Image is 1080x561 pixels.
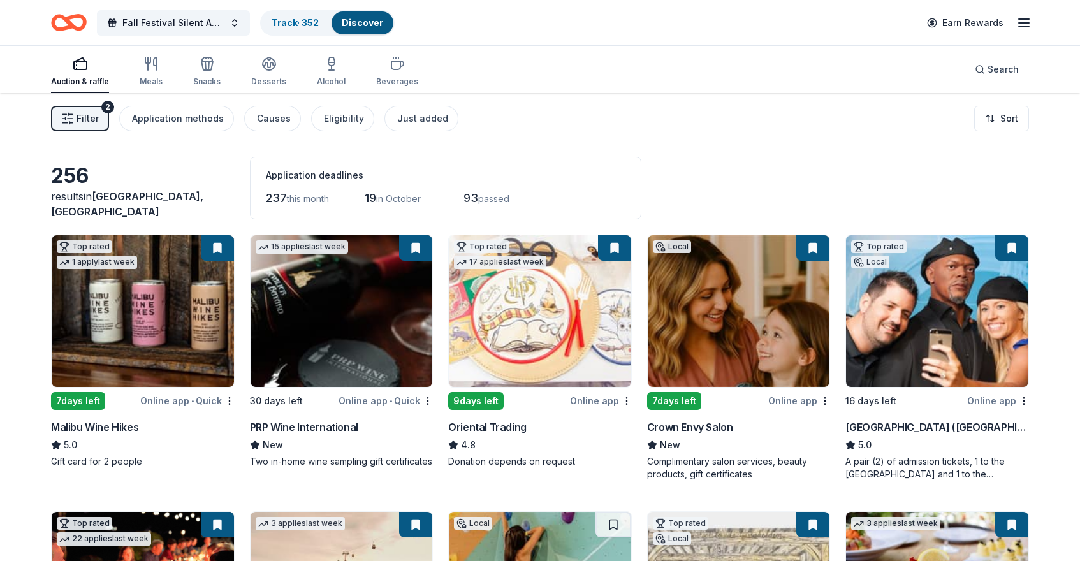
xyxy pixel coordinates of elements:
div: Just added [397,111,448,126]
button: Auction & raffle [51,51,109,93]
a: Image for Oriental TradingTop rated17 applieslast week9days leftOnline appOriental Trading4.8Dona... [448,235,632,468]
div: 3 applies last week [851,517,940,530]
span: 5.0 [64,437,77,453]
button: Eligibility [311,106,374,131]
span: Fall Festival Silent Auction [122,15,224,31]
div: Local [454,517,492,530]
button: Desserts [251,51,286,93]
div: 17 applies last week [454,256,546,269]
span: 93 [463,191,478,205]
div: Desserts [251,76,286,87]
div: results [51,189,235,219]
button: Track· 352Discover [260,10,395,36]
div: 16 days left [845,393,896,409]
div: Online app Quick [339,393,433,409]
div: 22 applies last week [57,532,151,546]
div: 1 apply last week [57,256,137,269]
div: Local [653,240,691,253]
button: Meals [140,51,163,93]
div: 3 applies last week [256,517,345,530]
div: Online app [768,393,830,409]
div: Meals [140,76,163,87]
div: Eligibility [324,111,364,126]
span: • [390,396,392,406]
div: Local [851,256,889,268]
a: Discover [342,17,383,28]
div: 7 days left [647,392,701,410]
div: Online app [967,393,1029,409]
div: Gift card for 2 people [51,455,235,468]
div: 7 days left [51,392,105,410]
div: Auction & raffle [51,76,109,87]
div: 256 [51,163,235,189]
div: Application deadlines [266,168,625,183]
div: 2 [101,101,114,113]
span: New [263,437,283,453]
div: [GEOGRAPHIC_DATA] ([GEOGRAPHIC_DATA]) [845,419,1029,435]
a: Image for Crown Envy SalonLocal7days leftOnline appCrown Envy SalonNewComplimentary salon service... [647,235,831,481]
img: Image for Malibu Wine Hikes [52,235,234,387]
div: PRP Wine International [250,419,358,435]
span: in October [376,193,421,204]
div: A pair (2) of admission tickets, 1 to the [GEOGRAPHIC_DATA] and 1 to the [GEOGRAPHIC_DATA] [845,455,1029,481]
span: in [51,190,203,218]
div: Donation depends on request [448,455,632,468]
a: Image for Malibu Wine HikesTop rated1 applylast week7days leftOnline app•QuickMalibu Wine Hikes5.... [51,235,235,468]
div: Alcohol [317,76,346,87]
button: Sort [974,106,1029,131]
a: Image for PRP Wine International15 applieslast week30 days leftOnline app•QuickPRP Wine Internati... [250,235,434,468]
a: Earn Rewards [919,11,1011,34]
div: Top rated [57,240,112,253]
div: 15 applies last week [256,240,348,254]
div: Oriental Trading [448,419,527,435]
img: Image for Oriental Trading [449,235,631,387]
div: 9 days left [448,392,504,410]
button: Search [965,57,1029,82]
a: Track· 352 [272,17,319,28]
a: Home [51,8,87,38]
button: Beverages [376,51,418,93]
span: 19 [365,191,376,205]
div: Top rated [454,240,509,253]
div: Local [653,532,691,545]
div: Causes [257,111,291,126]
span: this month [287,193,329,204]
img: Image for Hollywood Wax Museum (Hollywood) [846,235,1028,387]
a: Image for Hollywood Wax Museum (Hollywood)Top ratedLocal16 days leftOnline app[GEOGRAPHIC_DATA] (... [845,235,1029,481]
div: Malibu Wine Hikes [51,419,138,435]
span: passed [478,193,509,204]
div: Online app Quick [140,393,235,409]
div: Online app [570,393,632,409]
span: • [191,396,194,406]
span: 5.0 [858,437,872,453]
div: 30 days left [250,393,303,409]
div: Snacks [193,76,221,87]
span: Sort [1000,111,1018,126]
button: Snacks [193,51,221,93]
button: Fall Festival Silent Auction [97,10,250,36]
span: 4.8 [461,437,476,453]
div: Crown Envy Salon [647,419,733,435]
div: Beverages [376,76,418,87]
span: Search [988,62,1019,77]
button: Alcohol [317,51,346,93]
div: Top rated [653,517,708,530]
span: [GEOGRAPHIC_DATA], [GEOGRAPHIC_DATA] [51,190,203,218]
img: Image for PRP Wine International [251,235,433,387]
span: 237 [266,191,287,205]
button: Just added [384,106,458,131]
div: Two in-home wine sampling gift certificates [250,455,434,468]
button: Application methods [119,106,234,131]
button: Causes [244,106,301,131]
div: Complimentary salon services, beauty products, gift certificates [647,455,831,481]
div: Application methods [132,111,224,126]
span: New [660,437,680,453]
img: Image for Crown Envy Salon [648,235,830,387]
div: Top rated [57,517,112,530]
button: Filter2 [51,106,109,131]
div: Top rated [851,240,907,253]
span: Filter [77,111,99,126]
